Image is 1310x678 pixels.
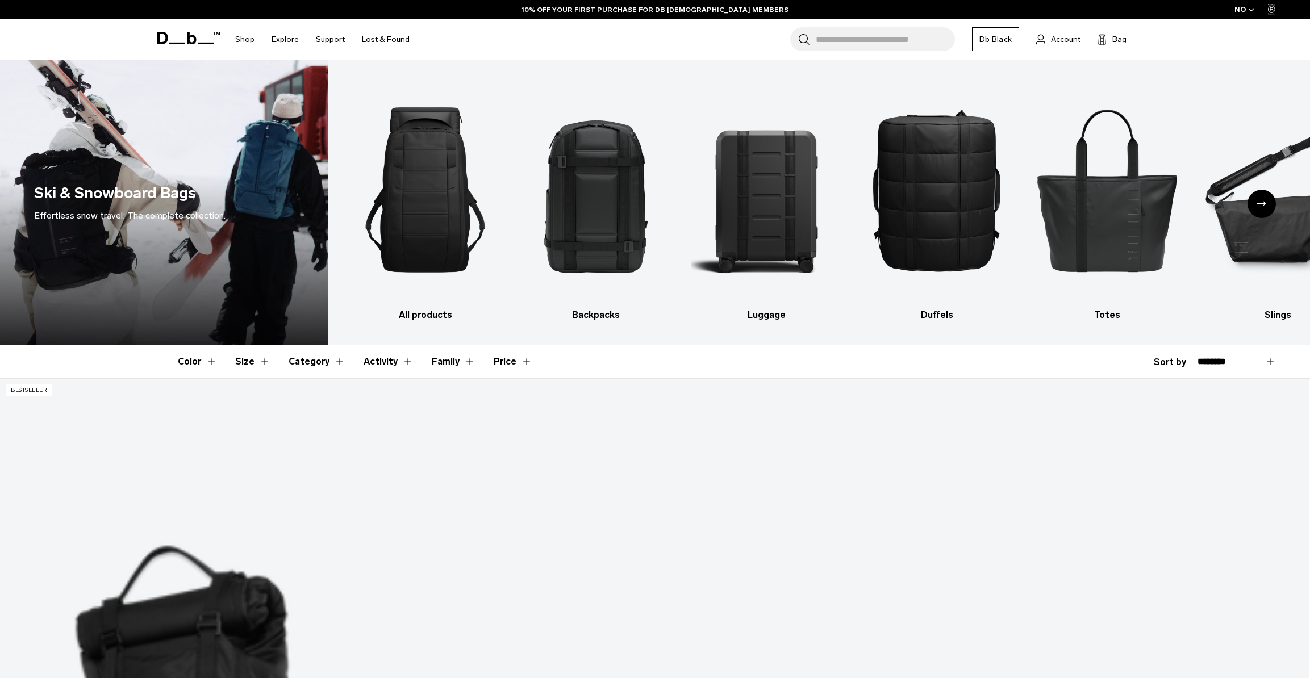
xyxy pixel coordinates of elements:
a: Db Duffels [862,77,1012,322]
button: Toggle Filter [235,345,270,378]
button: Toggle Filter [178,345,217,378]
a: Account [1036,32,1080,46]
span: Bag [1112,34,1127,45]
a: Lost & Found [362,19,410,60]
span: Effortless snow travel: The complete collection. [34,210,226,221]
a: Db Totes [1032,77,1183,322]
h1: Ski & Snowboard Bags [34,182,196,205]
img: Db [521,77,671,303]
a: Explore [272,19,299,60]
li: 3 / 10 [691,77,842,322]
a: Db Black [972,27,1019,51]
button: Toggle Filter [289,345,345,378]
p: Bestseller [6,384,52,396]
li: 4 / 10 [862,77,1012,322]
a: 10% OFF YOUR FIRST PURCHASE FOR DB [DEMOGRAPHIC_DATA] MEMBERS [522,5,788,15]
img: Db [1032,77,1183,303]
span: Account [1051,34,1080,45]
a: Db All products [351,77,501,322]
img: Db [862,77,1012,303]
h3: Duffels [862,308,1012,322]
button: Toggle Filter [432,345,475,378]
button: Toggle Price [494,345,532,378]
img: Db [691,77,842,303]
img: Db [351,77,501,303]
a: Shop [235,19,255,60]
li: 1 / 10 [351,77,501,322]
button: Bag [1098,32,1127,46]
a: Support [316,19,345,60]
a: Db Backpacks [521,77,671,322]
a: Db Luggage [691,77,842,322]
li: 2 / 10 [521,77,671,322]
div: Next slide [1248,190,1276,218]
button: Toggle Filter [364,345,414,378]
h3: All products [351,308,501,322]
li: 5 / 10 [1032,77,1183,322]
h3: Totes [1032,308,1183,322]
h3: Backpacks [521,308,671,322]
nav: Main Navigation [227,19,418,60]
h3: Luggage [691,308,842,322]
